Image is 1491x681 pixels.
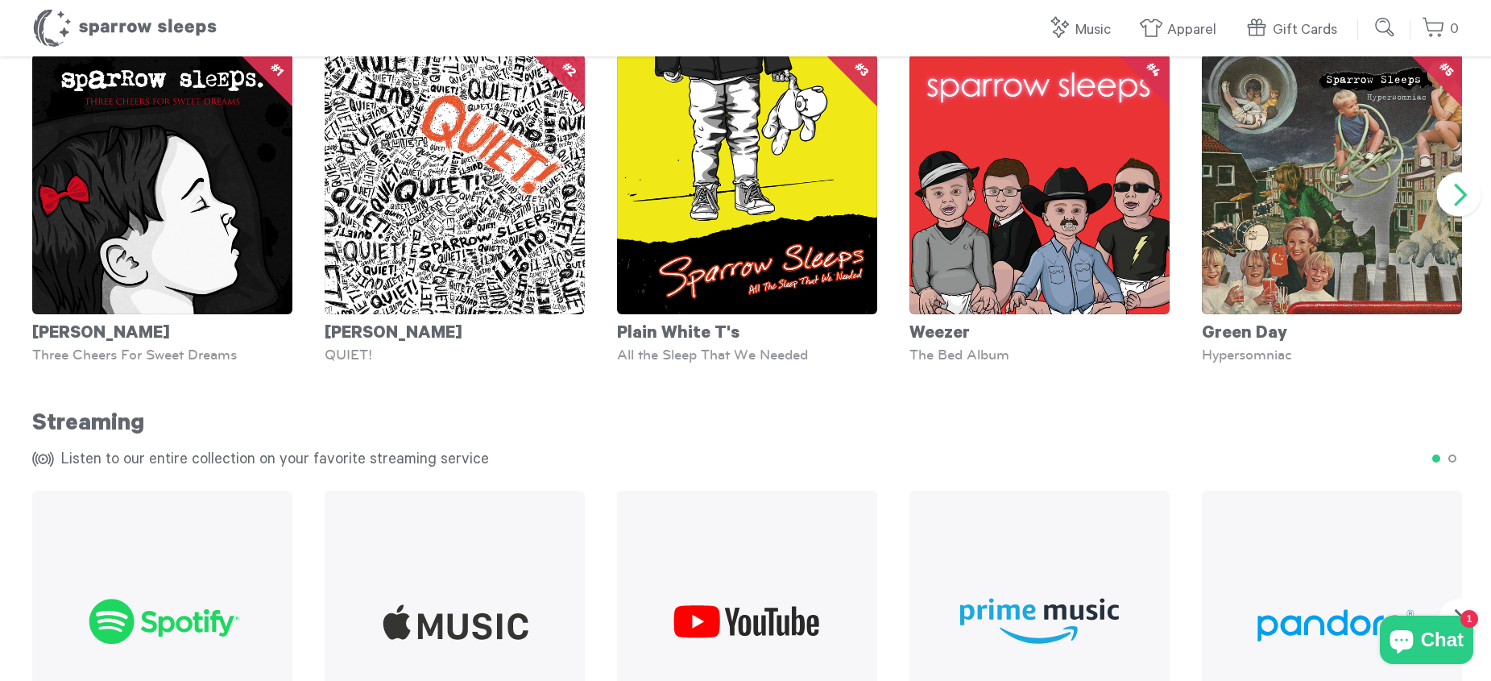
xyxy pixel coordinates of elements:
inbox-online-store-chat: Shopify online store chat [1375,616,1478,668]
div: The Bed Album [909,347,1170,363]
img: SS-The_Bed_Album-Weezer-1600x1600_grande.png [909,54,1170,314]
button: Next [1437,172,1481,216]
img: SparrowSleeps-PlainWhiteT_s-AllTheSleepThatWeNeeded-Cover_grande.png [617,54,877,314]
img: SS-Hypersomniac-Cover-1600x1600_grande.jpg [1202,54,1462,314]
img: SS-Quiet-Cover-1600x1600_grande.jpg [325,54,585,314]
input: Submit [1369,11,1402,44]
button: 2 of 2 [1443,449,1459,465]
div: Hypersomniac [1202,347,1462,363]
a: [PERSON_NAME] QUIET! [325,54,585,363]
div: All the Sleep That We Needed [617,347,877,363]
a: Music [1047,13,1119,48]
div: Green Day [1202,314,1462,347]
div: [PERSON_NAME] [325,314,585,347]
a: Apparel [1139,13,1224,48]
button: Next [1439,599,1479,639]
div: [PERSON_NAME] [32,314,292,347]
div: QUIET! [325,347,585,363]
a: Gift Cards [1245,13,1345,48]
div: Plain White T's [617,314,877,347]
div: Three Cheers For Sweet Dreams [32,347,292,363]
h1: Sparrow Sleeps [32,8,217,48]
a: Plain White T's All the Sleep That We Needed [617,54,877,363]
h4: Listen to our entire collection on your favorite streaming service [32,449,1459,473]
div: Weezer [909,314,1170,347]
button: 1 of 2 [1427,449,1443,465]
img: SS-ThreeCheersForSweetDreams-Cover-1600x1600_grande.png [32,54,292,314]
a: Weezer The Bed Album [909,54,1170,363]
h2: Streaming [32,411,1459,441]
a: Green Day Hypersomniac [1202,54,1462,363]
a: 0 [1422,12,1459,47]
a: [PERSON_NAME] Three Cheers For Sweet Dreams [32,54,292,363]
